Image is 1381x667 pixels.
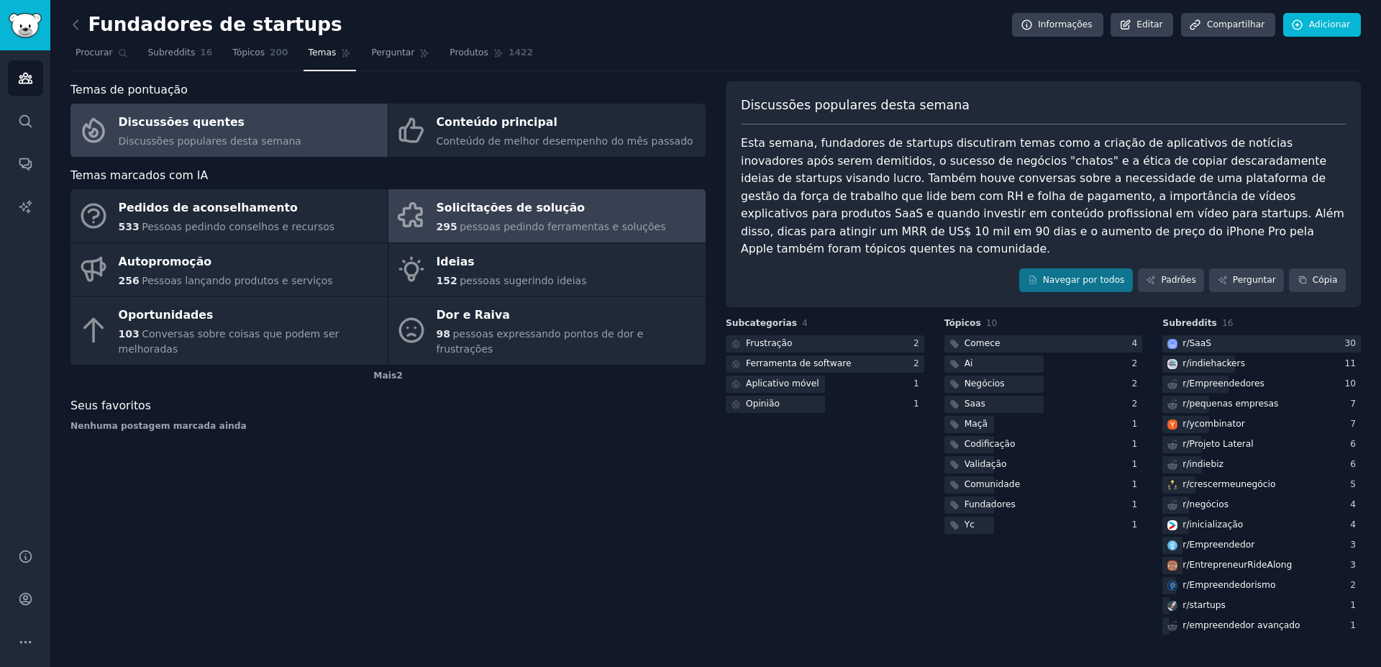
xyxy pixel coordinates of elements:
a: Ideias152pessoas sugerindo ideias [388,243,706,296]
font: Adicionar [1309,19,1350,30]
img: comece [1167,520,1177,530]
img: Empreendedor [1167,540,1177,550]
font: Comece [965,338,1001,348]
font: 6 [1350,459,1356,469]
a: Comece4 [944,335,1143,353]
font: Ferramenta de software [746,358,852,368]
font: Validação [965,459,1007,469]
font: r/ [1182,479,1189,489]
font: Empreendedor [1190,540,1255,550]
font: Empreendedores [1190,378,1264,389]
font: r/ [1182,439,1189,449]
font: 30 [1344,338,1356,348]
font: Temas [309,47,337,58]
a: Discussões quentesDiscussões populares desta semana [70,104,388,157]
font: Codificação [965,439,1016,449]
a: Tópicos200 [227,42,293,71]
font: SaaS [1190,338,1212,348]
a: Yc1 [944,517,1143,535]
font: r/ [1182,399,1189,409]
a: indiehackersr/indiehackers11 [1162,355,1361,373]
button: Cópia [1289,268,1346,293]
font: EntrepreneurRideAlong [1190,560,1293,570]
font: r/ [1182,519,1189,530]
font: 98 [437,328,450,340]
a: SaaSr/SaaS30 [1162,335,1361,353]
a: Dor e Raiva98pessoas expressando pontos de dor e frustrações [388,296,706,365]
font: Maçã [965,419,988,429]
a: EmpreendedorRideAlongr/EntrepreneurRideAlong3 [1162,557,1361,575]
a: Subreddits16 [143,42,218,71]
font: 200 [270,47,288,58]
font: 2 [913,358,919,368]
font: 4 [1350,499,1356,509]
font: Ideias [437,255,475,268]
font: Oportunidades [119,308,214,322]
a: Comunidade1 [944,476,1143,494]
font: indiehackers [1190,358,1246,368]
img: Empreendedorismo [1167,581,1177,591]
font: Temas de pontuação [70,83,188,96]
a: Aplicativo móvel1 [726,376,924,394]
a: Compartilhar [1181,13,1275,37]
img: Logotipo do GummySearch [9,13,42,38]
font: 5 [1350,479,1356,489]
font: 16 [200,47,212,58]
font: 6 [1350,439,1356,449]
a: Perguntar [1209,268,1284,293]
font: Discussões populares desta semana [741,98,970,112]
font: r/ [1182,580,1189,590]
a: Autopromoção256Pessoas lançando produtos e serviços [70,243,388,296]
a: Maçã1 [944,416,1143,434]
font: 7 [1350,419,1356,429]
font: Navegar por todos [1043,275,1125,285]
font: 152 [437,275,457,286]
a: Empreendedorr/Empreendedor3 [1162,537,1361,555]
font: 10 [986,318,998,328]
a: Temas [304,42,357,71]
a: r/negócios4 [1162,496,1361,514]
font: 1 [1132,479,1138,489]
font: Empreendedorismo [1190,580,1276,590]
a: comecer/inicialização4 [1162,517,1361,535]
font: 7 [1350,399,1356,409]
font: Perguntar [371,47,414,58]
font: Informações [1038,19,1093,30]
font: 2 [1132,378,1138,389]
font: negócios [1190,499,1229,509]
img: ycombinator [1167,419,1177,430]
a: r/indiebiz6 [1162,456,1361,474]
font: Conteúdo de melhor desempenho do mês passado [437,135,693,147]
a: Informações [1012,13,1103,37]
font: 1422 [509,47,533,58]
font: Editar [1136,19,1162,30]
font: r/ [1182,358,1189,368]
font: 256 [119,275,140,286]
font: 1 [1132,439,1138,449]
a: Ferramenta de software2 [726,355,924,373]
a: Padrões [1138,268,1204,293]
font: Subreddits [148,47,196,58]
font: pessoas sugerindo ideias [460,275,586,286]
font: Conversas sobre coisas que podem ser melhoradas [119,328,339,355]
font: ycombinator [1190,419,1245,429]
font: 1 [1350,600,1356,610]
font: Discussões quentes [119,115,245,129]
a: Fundadores1 [944,496,1143,514]
a: Validação1 [944,456,1143,474]
a: Pedidos de aconselhamento533Pessoas pedindo conselhos e recursos [70,189,388,242]
font: inicialização [1190,519,1244,530]
font: 1 [1350,620,1356,630]
a: Procurar [70,42,133,71]
font: r/ [1182,338,1189,348]
font: 1 [1132,459,1138,469]
font: Subcategorias [726,318,797,328]
font: Pessoas lançando produtos e serviços [142,275,332,286]
font: Yc [965,519,975,530]
a: Navegar por todos [1019,268,1133,293]
font: Pedidos de aconselhamento [119,201,298,214]
font: indiebiz [1190,459,1224,469]
font: Conteúdo principal [437,115,557,129]
font: Procurar [76,47,113,58]
font: 3 [1350,560,1356,570]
